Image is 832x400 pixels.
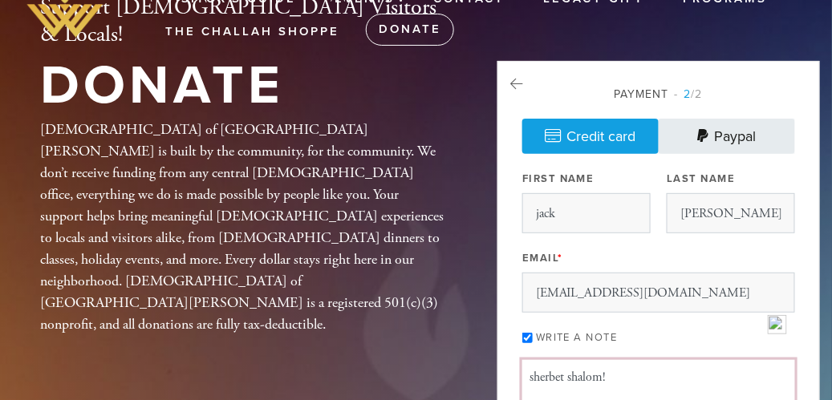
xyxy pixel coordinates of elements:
h1: Donate [40,60,445,112]
label: First Name [522,172,595,186]
a: Donate [366,14,454,46]
div: Payment [522,86,795,103]
span: 2 [684,87,692,101]
a: The Challah Shoppe [153,17,351,47]
label: Email [522,251,563,265]
div: [DEMOGRAPHIC_DATA] of [GEOGRAPHIC_DATA][PERSON_NAME] is built by the community, for the community... [40,119,445,335]
span: This field is required. [558,252,563,265]
label: Last Name [667,172,736,186]
span: /2 [675,87,703,101]
a: Paypal [659,119,795,154]
a: Credit card [522,119,659,154]
label: Write a note [536,331,618,344]
img: npw-badge-icon-locked.svg [768,315,787,334]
